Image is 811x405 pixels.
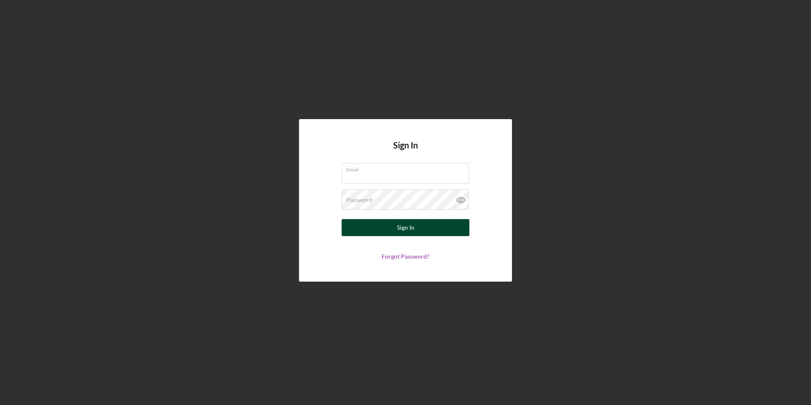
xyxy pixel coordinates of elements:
a: Forgot Password? [382,253,429,260]
div: Sign In [397,219,414,236]
label: Email [346,163,469,173]
h4: Sign In [393,140,418,163]
button: Sign In [342,219,469,236]
label: Password [346,197,372,203]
